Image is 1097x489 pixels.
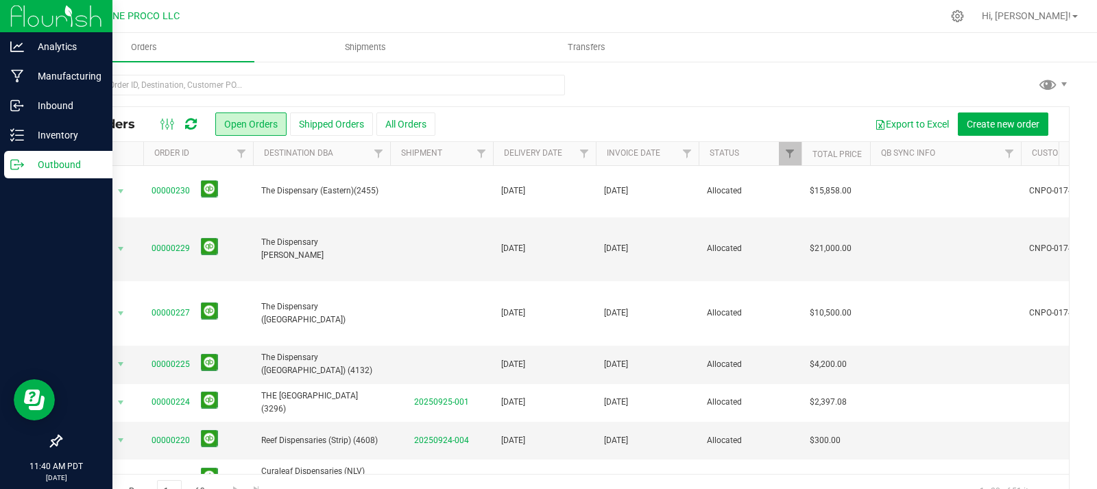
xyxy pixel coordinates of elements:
a: Customer PO [1032,148,1087,158]
span: $4,200.00 [810,358,847,371]
span: select [112,431,130,450]
span: Allocated [707,358,793,371]
a: Destination DBA [264,148,333,158]
span: $15,858.00 [810,184,852,198]
span: [DATE] [604,472,628,485]
p: Inbound [24,97,106,114]
span: select [112,393,130,412]
span: THE [GEOGRAPHIC_DATA] (3296) [261,390,382,416]
a: Invoice Date [607,148,660,158]
a: 20250924-004 [414,436,469,445]
span: Allocated [707,307,793,320]
button: Shipped Orders [290,112,373,136]
a: Filter [998,142,1021,165]
inline-svg: Manufacturing [10,69,24,83]
inline-svg: Inbound [10,99,24,112]
a: 00000220 [152,434,190,447]
span: Create new order [967,119,1039,130]
span: select [112,182,130,201]
span: $21,000.00 [810,242,852,255]
a: 00000224 [152,396,190,409]
span: Allocated [707,434,793,447]
div: Manage settings [949,10,966,23]
a: Total Price [812,150,862,159]
p: Inventory [24,127,106,143]
iframe: Resource center [14,379,55,420]
span: $10,500.00 [810,307,852,320]
a: 00000219 [152,472,190,485]
a: Delivery Date [504,148,562,158]
a: Filter [676,142,699,165]
a: Filter [230,142,253,165]
input: Search Order ID, Destination, Customer PO... [60,75,565,95]
span: Orders [112,41,176,53]
span: The Dispensary ([GEOGRAPHIC_DATA]) [261,300,382,326]
p: Manufacturing [24,68,106,84]
button: All Orders [376,112,435,136]
span: [DATE] [501,307,525,320]
span: select [112,355,130,374]
span: Hi, [PERSON_NAME]! [982,10,1071,21]
span: [DATE] [501,396,525,409]
span: Transfers [549,41,624,53]
span: [DATE] [604,434,628,447]
span: [DATE] [604,184,628,198]
span: Allocated [707,472,793,485]
a: Filter [367,142,390,165]
a: QB Sync Info [881,148,935,158]
inline-svg: Outbound [10,158,24,171]
a: 20250925-001 [414,397,469,407]
inline-svg: Analytics [10,40,24,53]
a: 00000225 [152,358,190,371]
span: Reef Dispensaries (Strip) (4608) [261,434,382,447]
span: [DATE] [501,434,525,447]
a: 00000227 [152,307,190,320]
span: The Dispensary ([GEOGRAPHIC_DATA]) (4132) [261,351,382,377]
button: Open Orders [215,112,287,136]
span: [DATE] [604,307,628,320]
a: 00000230 [152,184,190,198]
span: $300.00 [810,434,841,447]
button: Create new order [958,112,1048,136]
span: [DATE] [501,242,525,255]
inline-svg: Inventory [10,128,24,142]
p: Analytics [24,38,106,55]
span: Allocated [707,396,793,409]
span: DUNE PROCO LLC [100,10,180,22]
span: [DATE] [501,358,525,371]
span: select [112,239,130,259]
span: $2,397.08 [810,396,847,409]
p: [DATE] [6,473,106,483]
a: Shipment [401,148,442,158]
span: [DATE] [604,358,628,371]
span: [DATE] [501,184,525,198]
span: [DATE] [604,396,628,409]
p: 11:40 AM PDT [6,460,106,473]
a: 00000229 [152,242,190,255]
span: The Dispensary [PERSON_NAME] [261,236,382,262]
a: 20250924-003 [414,473,469,483]
span: Allocated [707,242,793,255]
span: select [112,304,130,323]
a: Filter [470,142,493,165]
a: Filter [779,142,801,165]
a: Filter [573,142,596,165]
span: The Dispensary (Eastern)(2455) [261,184,382,198]
a: Transfers [476,33,697,62]
span: [DATE] [501,472,525,485]
span: [DATE] [604,242,628,255]
span: Shipments [326,41,405,53]
span: $600.00 [810,472,841,485]
a: Status [710,148,739,158]
span: Allocated [707,184,793,198]
a: Orders [33,33,254,62]
span: select [112,469,130,488]
a: Shipments [254,33,476,62]
p: Outbound [24,156,106,173]
button: Export to Excel [866,112,958,136]
a: Order ID [154,148,189,158]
